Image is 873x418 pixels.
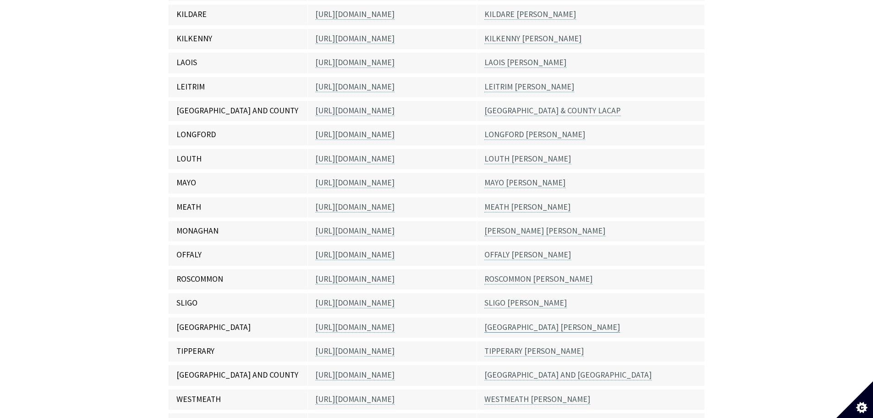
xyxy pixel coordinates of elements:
[169,219,308,243] td: MONAGHAN
[315,226,395,236] a: [URL][DOMAIN_NAME]
[484,370,652,380] a: [GEOGRAPHIC_DATA] AND [GEOGRAPHIC_DATA]
[315,129,395,140] a: [URL][DOMAIN_NAME]
[169,99,308,123] td: [GEOGRAPHIC_DATA] AND COUNTY
[484,178,566,188] a: MAYO [PERSON_NAME]
[836,381,873,418] button: Set cookie preferences
[169,268,308,291] td: ROSCOMMON
[315,250,395,260] a: [URL][DOMAIN_NAME]
[169,147,308,171] td: LOUTH
[315,82,395,92] a: [URL][DOMAIN_NAME]
[315,346,395,357] a: [URL][DOMAIN_NAME]
[484,250,571,260] a: OFFALY [PERSON_NAME]
[169,388,308,412] td: WESTMEATH
[169,27,308,51] td: KILKENNY
[169,243,308,267] td: OFFALY
[169,363,308,387] td: [GEOGRAPHIC_DATA] AND COUNTY
[169,51,308,75] td: LAOIS
[315,298,395,308] a: [URL][DOMAIN_NAME]
[484,202,571,212] a: MEATH [PERSON_NAME]
[169,195,308,219] td: MEATH
[315,274,395,284] a: [URL][DOMAIN_NAME]
[315,33,395,44] a: [URL][DOMAIN_NAME]
[315,178,395,188] a: [URL][DOMAIN_NAME]
[169,3,308,27] td: KILDARE
[484,274,593,284] a: ROSCOMMON [PERSON_NAME]
[315,9,395,20] a: [URL][DOMAIN_NAME]
[484,346,584,357] a: TIPPERARY [PERSON_NAME]
[484,106,620,116] a: [GEOGRAPHIC_DATA] & COUNTY LACAP
[484,9,576,20] a: KILDARE [PERSON_NAME]
[169,291,308,315] td: SLIGO
[484,129,585,140] a: LONGFORD [PERSON_NAME]
[315,370,395,380] a: [URL][DOMAIN_NAME]
[315,202,395,212] a: [URL][DOMAIN_NAME]
[315,57,395,68] a: [URL][DOMAIN_NAME]
[484,322,620,333] a: [GEOGRAPHIC_DATA] [PERSON_NAME]
[484,298,567,308] a: SLIGO [PERSON_NAME]
[169,340,308,363] td: TIPPERARY
[484,154,571,164] a: LOUTH [PERSON_NAME]
[484,82,574,92] a: LEITRIM [PERSON_NAME]
[315,106,395,116] a: [URL][DOMAIN_NAME]
[169,316,308,340] td: [GEOGRAPHIC_DATA]
[315,154,395,164] a: [URL][DOMAIN_NAME]
[169,75,308,99] td: LEITRIM
[169,123,308,147] td: LONGFORD
[484,394,590,405] a: WESTMEATH [PERSON_NAME]
[484,57,566,68] a: LAOIS [PERSON_NAME]
[484,33,582,44] a: KILKENNY [PERSON_NAME]
[315,394,395,405] a: [URL][DOMAIN_NAME]
[315,322,395,333] a: [URL][DOMAIN_NAME]
[169,171,308,195] td: MAYO
[484,226,605,236] a: [PERSON_NAME] [PERSON_NAME]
